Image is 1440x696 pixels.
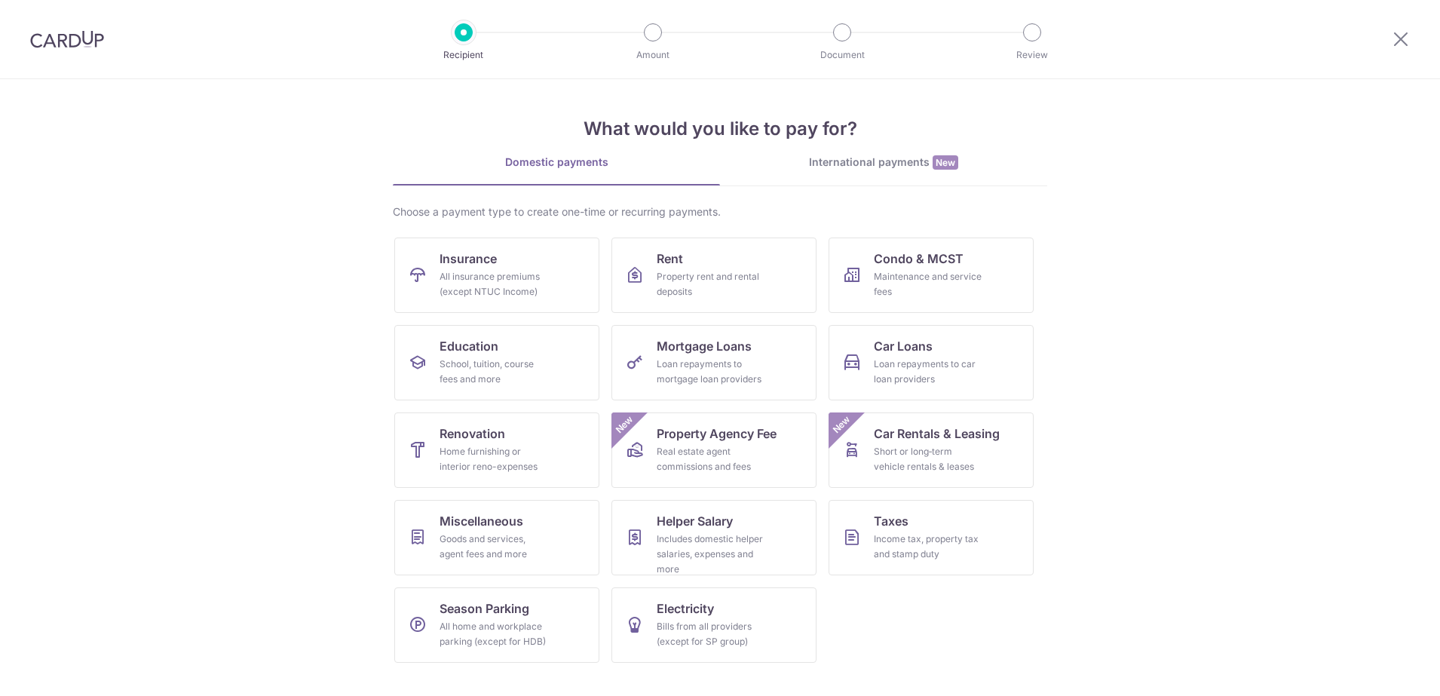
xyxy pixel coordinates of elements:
[657,425,777,443] span: Property Agency Fee
[874,357,982,387] div: Loan repayments to car loan providers
[829,412,854,437] span: New
[657,619,765,649] div: Bills from all providers (except for SP group)
[440,337,498,355] span: Education
[611,325,817,400] a: Mortgage LoansLoan repayments to mortgage loan providers
[786,48,898,63] p: Document
[394,500,599,575] a: MiscellaneousGoods and services, agent fees and more
[657,357,765,387] div: Loan repayments to mortgage loan providers
[394,238,599,313] a: InsuranceAll insurance premiums (except NTUC Income)
[829,325,1034,400] a: Car LoansLoan repayments to car loan providers
[440,269,548,299] div: All insurance premiums (except NTUC Income)
[611,238,817,313] a: RentProperty rent and rental deposits
[440,532,548,562] div: Goods and services, agent fees and more
[611,500,817,575] a: Helper SalaryIncludes domestic helper salaries, expenses and more
[657,532,765,577] div: Includes domestic helper salaries, expenses and more
[440,512,523,530] span: Miscellaneous
[440,599,529,618] span: Season Parking
[657,269,765,299] div: Property rent and rental deposits
[440,619,548,649] div: All home and workplace parking (except for HDB)
[612,412,637,437] span: New
[394,325,599,400] a: EducationSchool, tuition, course fees and more
[611,587,817,663] a: ElectricityBills from all providers (except for SP group)
[874,512,908,530] span: Taxes
[874,250,964,268] span: Condo & MCST
[440,444,548,474] div: Home furnishing or interior reno-expenses
[393,204,1047,219] div: Choose a payment type to create one-time or recurring payments.
[393,155,720,170] div: Domestic payments
[829,412,1034,488] a: Car Rentals & LeasingShort or long‑term vehicle rentals & leasesNew
[30,30,104,48] img: CardUp
[874,337,933,355] span: Car Loans
[394,412,599,488] a: RenovationHome furnishing or interior reno-expenses
[393,115,1047,143] h4: What would you like to pay for?
[394,587,599,663] a: Season ParkingAll home and workplace parking (except for HDB)
[829,500,1034,575] a: TaxesIncome tax, property tax and stamp duty
[440,357,548,387] div: School, tuition, course fees and more
[657,444,765,474] div: Real estate agent commissions and fees
[874,269,982,299] div: Maintenance and service fees
[657,512,733,530] span: Helper Salary
[933,155,958,170] span: New
[597,48,709,63] p: Amount
[440,250,497,268] span: Insurance
[657,250,683,268] span: Rent
[874,444,982,474] div: Short or long‑term vehicle rentals & leases
[829,238,1034,313] a: Condo & MCSTMaintenance and service fees
[976,48,1088,63] p: Review
[874,425,1000,443] span: Car Rentals & Leasing
[874,532,982,562] div: Income tax, property tax and stamp duty
[408,48,519,63] p: Recipient
[657,599,714,618] span: Electricity
[657,337,752,355] span: Mortgage Loans
[440,425,505,443] span: Renovation
[611,412,817,488] a: Property Agency FeeReal estate agent commissions and feesNew
[720,155,1047,170] div: International payments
